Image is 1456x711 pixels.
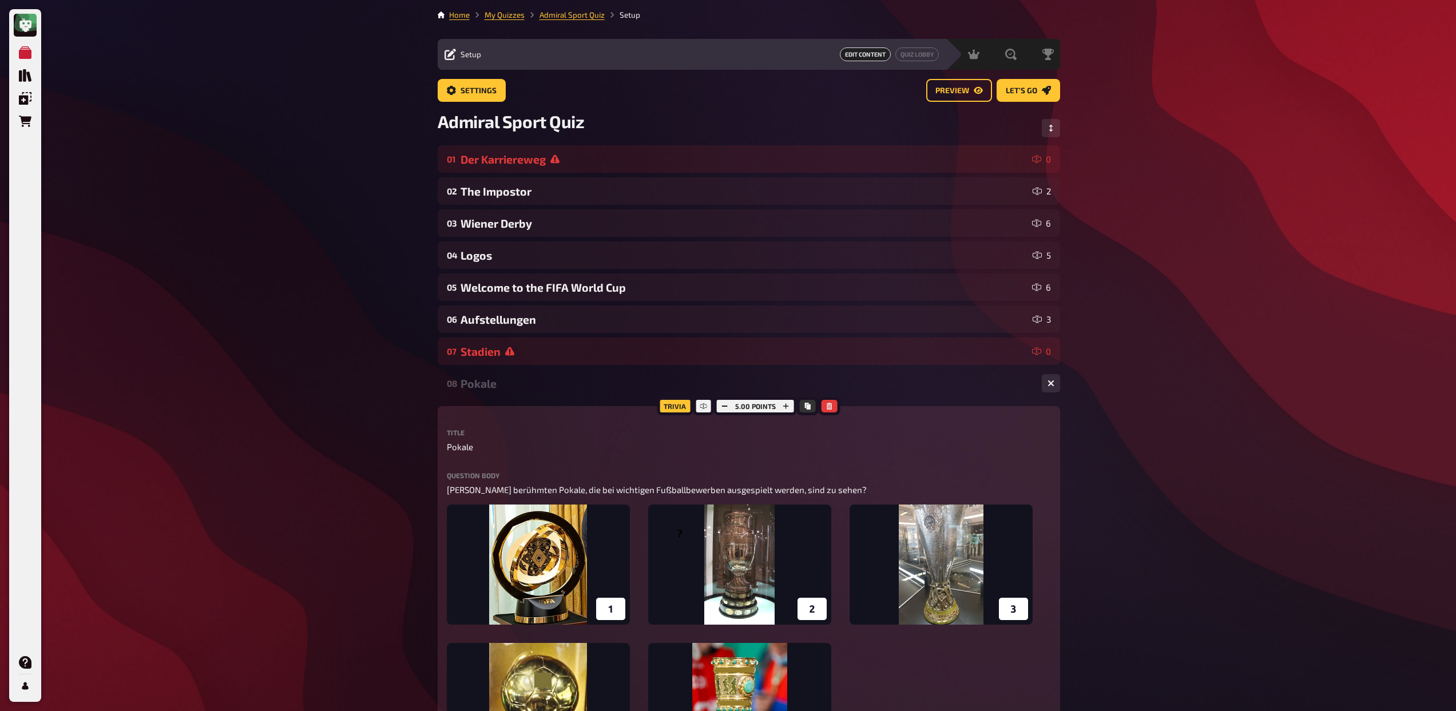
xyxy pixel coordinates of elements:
[461,281,1027,294] div: Welcome to the FIFA World Cup
[1006,87,1037,95] span: Let's go
[449,9,470,21] li: Home
[461,185,1028,198] div: The Impostor
[449,10,470,19] a: Home
[1042,119,1060,137] button: Change Order
[935,87,969,95] span: Preview
[461,153,1027,166] div: Der Karriereweg
[461,87,497,95] span: Settings
[447,314,456,324] div: 06
[1032,219,1051,228] div: 6
[840,47,891,61] a: Edit Content
[447,429,1051,436] label: Title
[895,47,939,61] button: Quiz Lobby
[461,345,1027,358] div: Stadien
[461,249,1028,262] div: Logos
[447,378,456,388] div: 08
[447,218,456,228] div: 03
[800,400,816,412] button: Copy
[1033,186,1051,196] div: 2
[447,186,456,196] div: 02
[605,9,640,21] li: Setup
[470,9,525,21] li: My Quizzes
[997,79,1060,102] button: Let's go
[461,50,481,59] span: Setup
[926,79,992,102] button: Preview
[438,111,585,132] span: Admiral Sport Quiz
[657,397,693,415] div: Trivia
[461,313,1028,326] div: Aufstellungen
[1032,154,1051,164] div: 0
[539,10,605,19] a: Admiral Sport Quiz
[447,282,456,292] div: 05
[447,154,456,164] div: 01
[714,397,797,415] div: 5.00 points
[447,250,456,260] div: 04
[447,440,473,454] span: Pokale
[1033,251,1051,260] div: 5
[1032,283,1051,292] div: 6
[447,484,867,495] span: [PERSON_NAME] berühmten Pokale, die bei wichtigen Fußballbewerben ausgespielt werden, sind zu sehen?
[1033,315,1051,324] div: 3
[447,472,1051,479] label: Question body
[461,217,1027,230] div: Wiener Derby
[525,9,605,21] li: Admiral Sport Quiz
[461,377,1033,390] div: Pokale
[1032,347,1051,356] div: 0
[447,346,456,356] div: 07
[485,10,525,19] a: My Quizzes
[438,79,506,102] button: Settings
